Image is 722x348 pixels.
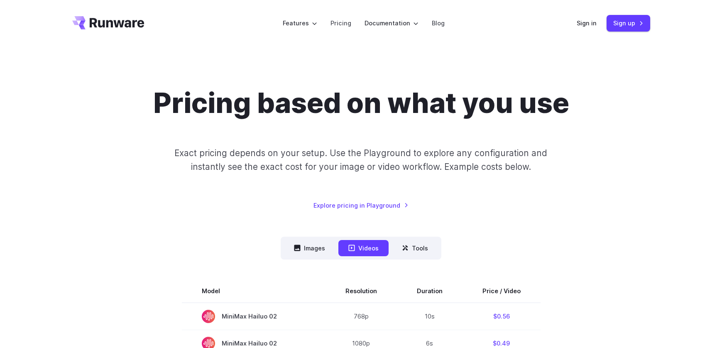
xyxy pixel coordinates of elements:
a: Blog [432,18,445,28]
td: $0.56 [463,303,541,330]
a: Go to / [72,16,144,29]
span: MiniMax Hailuo 02 [202,310,306,323]
td: 768p [326,303,397,330]
a: Explore pricing in Playground [313,201,409,210]
button: Videos [338,240,389,256]
a: Sign in [577,18,597,28]
button: Images [284,240,335,256]
a: Sign up [607,15,650,31]
th: Resolution [326,279,397,303]
td: 10s [397,303,463,330]
th: Model [182,279,326,303]
h1: Pricing based on what you use [153,86,569,120]
a: Pricing [330,18,351,28]
p: Exact pricing depends on your setup. Use the Playground to explore any configuration and instantl... [159,146,563,174]
th: Duration [397,279,463,303]
th: Price / Video [463,279,541,303]
label: Features [283,18,317,28]
button: Tools [392,240,438,256]
label: Documentation [365,18,419,28]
